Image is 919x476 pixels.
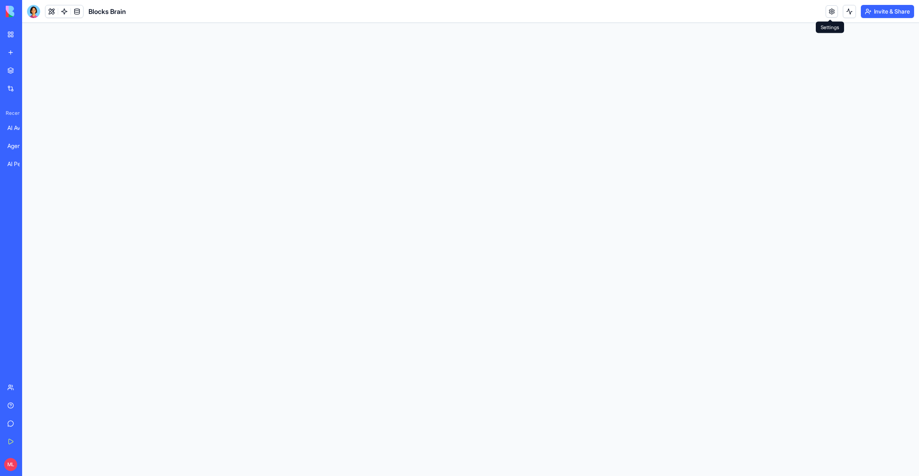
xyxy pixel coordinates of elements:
[2,138,35,154] a: Agent Studio
[4,458,17,471] span: ML
[816,22,844,33] div: Settings
[88,7,126,16] span: Blocks Brain
[7,160,30,168] div: AI Persona Generator
[2,156,35,172] a: AI Persona Generator
[2,110,20,116] span: Recent
[6,6,57,17] img: logo
[2,120,35,136] a: AI Avatar Generator Studio
[7,124,30,132] div: AI Avatar Generator Studio
[861,5,914,18] button: Invite & Share
[7,142,30,150] div: Agent Studio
